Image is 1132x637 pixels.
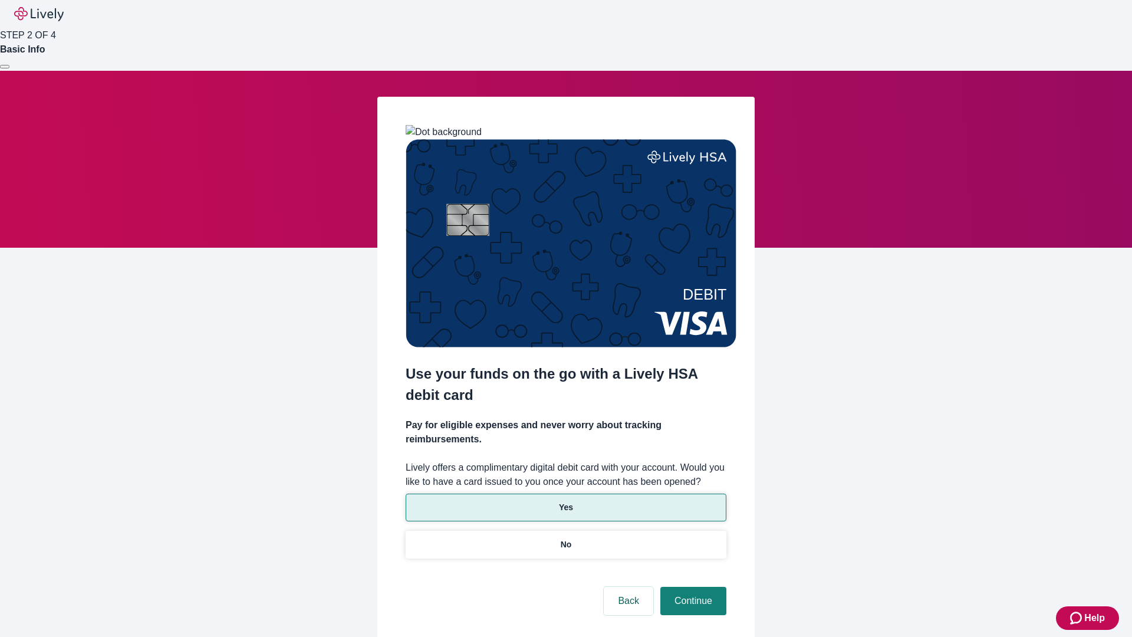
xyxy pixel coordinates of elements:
[561,539,572,551] p: No
[660,587,726,615] button: Continue
[604,587,653,615] button: Back
[406,418,726,446] h4: Pay for eligible expenses and never worry about tracking reimbursements.
[14,7,64,21] img: Lively
[559,501,573,514] p: Yes
[406,125,482,139] img: Dot background
[1070,611,1084,625] svg: Zendesk support icon
[406,139,736,347] img: Debit card
[406,363,726,406] h2: Use your funds on the go with a Lively HSA debit card
[406,494,726,521] button: Yes
[406,461,726,489] label: Lively offers a complimentary digital debit card with your account. Would you like to have a card...
[1084,611,1105,625] span: Help
[406,531,726,559] button: No
[1056,606,1119,630] button: Zendesk support iconHelp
